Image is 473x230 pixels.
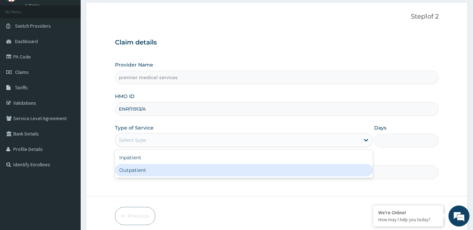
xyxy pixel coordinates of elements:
label: Days [374,124,386,131]
div: We're Online! [378,209,438,216]
h3: Claim details [115,39,439,47]
input: Enter HMO ID [115,102,439,116]
span: Dashboard [15,38,38,44]
p: Step 1 of 2 [115,13,439,21]
a: Online [25,3,41,8]
span: Switch Providers [15,23,51,29]
label: Provider Name [115,61,153,68]
div: Outpatient [115,164,373,176]
div: Select type [119,137,146,144]
div: Inpatient [115,151,373,164]
p: How may I help you today? [378,217,438,223]
button: Previous [115,207,155,225]
span: Claims [15,69,29,75]
label: HMO ID [115,93,135,100]
span: Tariffs [15,84,28,91]
label: Type of Service [115,124,154,131]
